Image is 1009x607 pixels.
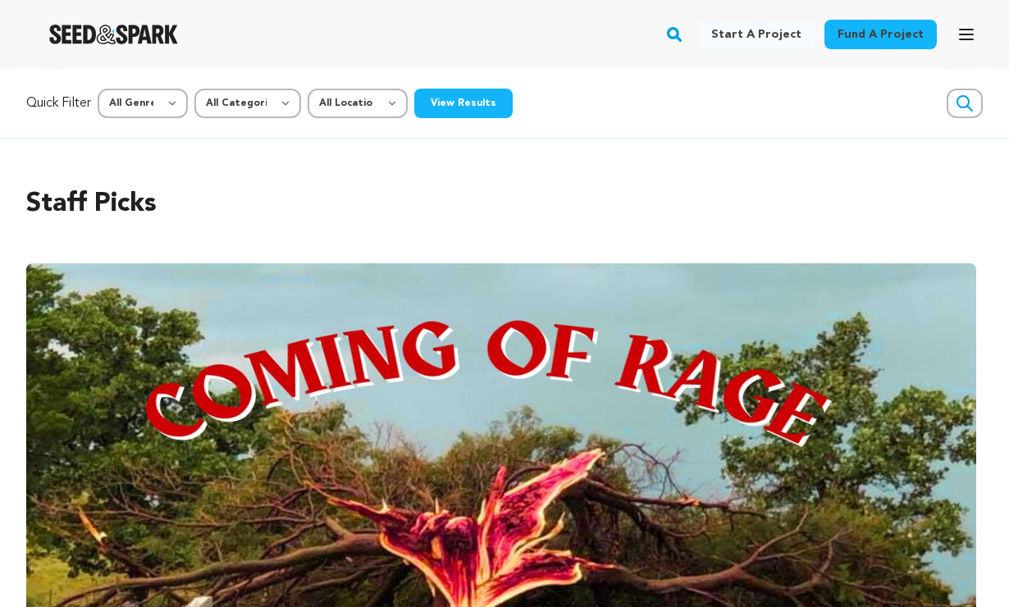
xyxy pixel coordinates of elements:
button: View Results [414,89,513,118]
img: Seed&Spark Logo Dark Mode [49,25,178,44]
a: Fund a project [824,20,937,49]
a: Seed&Spark Homepage [49,25,178,44]
p: Quick Filter [26,94,91,113]
a: Start a project [698,20,815,49]
h2: Staff Picks [26,185,983,224]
